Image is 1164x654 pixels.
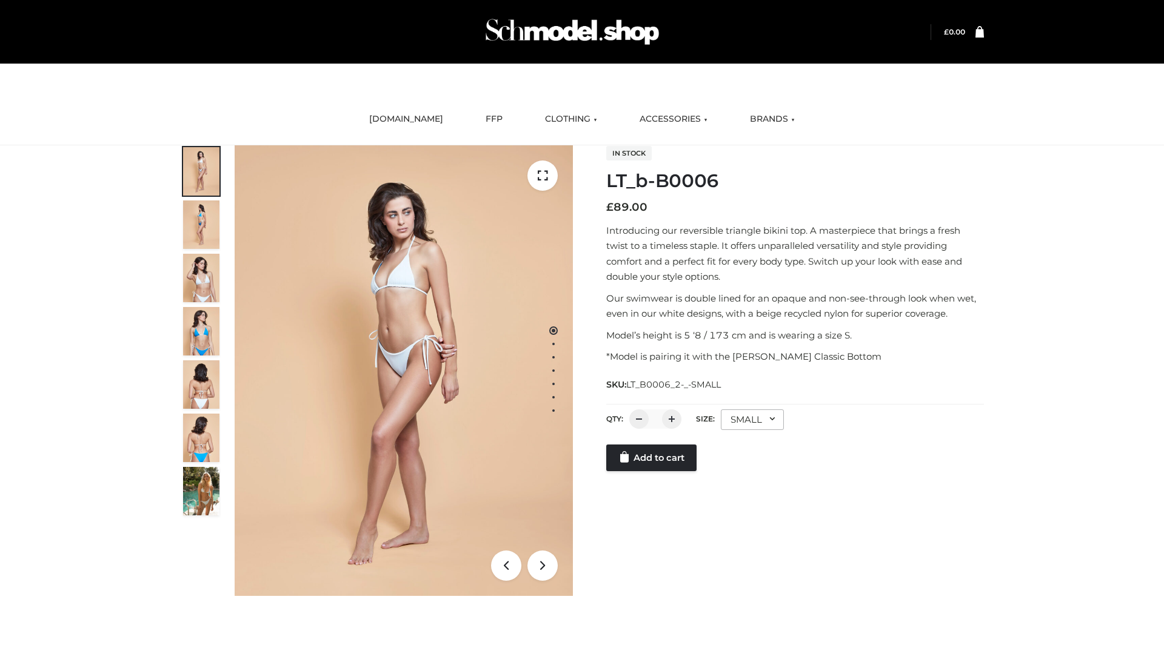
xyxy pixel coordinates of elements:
img: ArielClassicBikiniTop_CloudNine_AzureSky_OW114ECO_7-scaled.jpg [183,360,219,409]
div: SMALL [721,409,784,430]
a: Add to cart [606,444,697,471]
img: Schmodel Admin 964 [481,8,663,56]
label: Size: [696,414,715,423]
a: [DOMAIN_NAME] [360,106,452,133]
h1: LT_b-B0006 [606,170,984,192]
span: In stock [606,146,652,160]
span: SKU: [606,377,722,392]
img: ArielClassicBikiniTop_CloudNine_AzureSky_OW114ECO_2-scaled.jpg [183,200,219,249]
a: ACCESSORIES [630,106,717,133]
img: Arieltop_CloudNine_AzureSky2.jpg [183,467,219,515]
img: ArielClassicBikiniTop_CloudNine_AzureSky_OW114ECO_4-scaled.jpg [183,307,219,355]
bdi: 89.00 [606,200,647,214]
img: ArielClassicBikiniTop_CloudNine_AzureSky_OW114ECO_1-scaled.jpg [183,147,219,196]
a: FFP [477,106,512,133]
img: ArielClassicBikiniTop_CloudNine_AzureSky_OW114ECO_8-scaled.jpg [183,414,219,462]
span: LT_B0006_2-_-SMALL [626,379,721,390]
a: CLOTHING [536,106,606,133]
span: £ [606,200,614,214]
p: Introducing our reversible triangle bikini top. A masterpiece that brings a fresh twist to a time... [606,223,984,285]
p: *Model is pairing it with the [PERSON_NAME] Classic Bottom [606,349,984,365]
p: Model’s height is 5 ‘8 / 173 cm and is wearing a size S. [606,328,984,343]
img: ArielClassicBikiniTop_CloudNine_AzureSky_OW114ECO_3-scaled.jpg [183,254,219,302]
a: £0.00 [944,27,965,36]
bdi: 0.00 [944,27,965,36]
label: QTY: [606,414,623,423]
a: BRANDS [741,106,804,133]
p: Our swimwear is double lined for an opaque and non-see-through look when wet, even in our white d... [606,291,984,322]
img: ArielClassicBikiniTop_CloudNine_AzureSky_OW114ECO_1 [235,145,573,596]
span: £ [944,27,949,36]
